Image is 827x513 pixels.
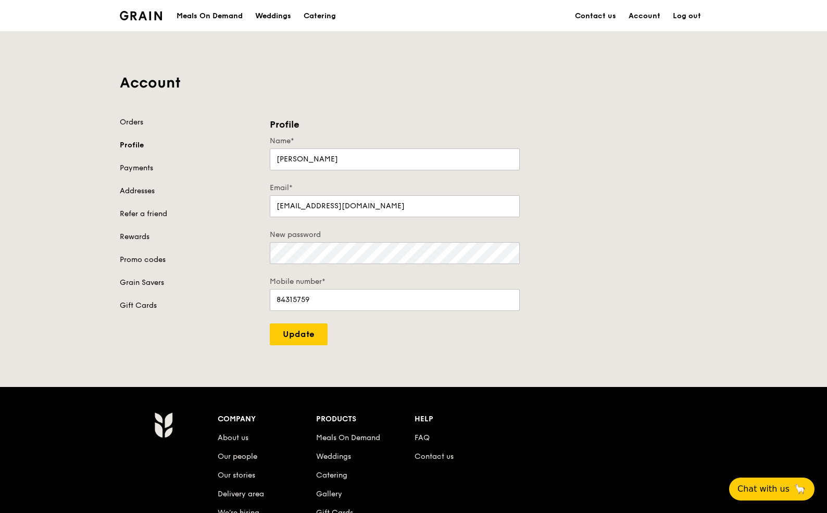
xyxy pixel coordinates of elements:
[415,412,513,427] div: Help
[270,230,520,240] label: New password
[270,183,520,193] label: Email*
[249,1,297,32] a: Weddings
[316,490,342,498] a: Gallery
[218,433,248,442] a: About us
[415,452,454,461] a: Contact us
[120,11,162,20] img: Grain
[667,1,707,32] a: Log out
[270,277,520,287] label: Mobile number*
[316,471,347,480] a: Catering
[218,471,255,480] a: Our stories
[120,209,257,219] a: Refer a friend
[120,186,257,196] a: Addresses
[304,1,336,32] div: Catering
[569,1,622,32] a: Contact us
[218,452,257,461] a: Our people
[794,483,806,495] span: 🦙
[316,412,415,427] div: Products
[297,1,342,32] a: Catering
[218,490,264,498] a: Delivery area
[729,478,815,501] button: Chat with us🦙
[120,140,257,151] a: Profile
[316,433,380,442] a: Meals On Demand
[316,452,351,461] a: Weddings
[177,1,243,32] div: Meals On Demand
[218,412,316,427] div: Company
[120,278,257,288] a: Grain Savers
[120,163,257,173] a: Payments
[154,412,172,438] img: Grain
[120,117,257,128] a: Orders
[255,1,291,32] div: Weddings
[120,255,257,265] a: Promo codes
[120,73,707,92] h1: Account
[270,117,520,132] h3: Profile
[270,323,328,345] input: Update
[415,433,430,442] a: FAQ
[120,301,257,311] a: Gift Cards
[270,136,520,146] label: Name*
[120,232,257,242] a: Rewards
[737,483,790,495] span: Chat with us
[622,1,667,32] a: Account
